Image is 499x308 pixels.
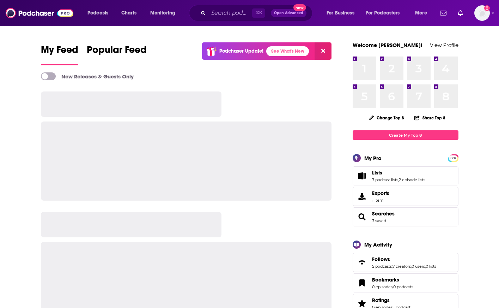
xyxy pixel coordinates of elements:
a: 0 lists [426,264,436,269]
span: , [398,177,399,182]
span: Follows [353,253,458,272]
div: My Pro [364,155,382,161]
a: Exports [353,187,458,206]
button: Share Top 8 [414,111,446,125]
span: Bookmarks [353,273,458,292]
span: Podcasts [87,8,108,18]
button: open menu [322,7,363,19]
span: ⌘ K [252,8,265,18]
a: Lists [372,170,425,176]
span: Lists [353,166,458,185]
a: Searches [372,211,395,217]
span: For Business [327,8,354,18]
span: Lists [372,170,382,176]
a: PRO [449,155,457,160]
span: , [392,264,392,269]
span: , [411,264,412,269]
span: 1 item [372,198,389,203]
a: See What's New [266,46,309,56]
a: 0 episodes [372,284,392,289]
a: 2 episode lists [399,177,425,182]
a: 7 podcast lists [372,177,398,182]
span: Charts [121,8,136,18]
button: Show profile menu [474,5,490,21]
span: Popular Feed [87,44,147,60]
span: Searches [353,207,458,226]
a: 0 podcasts [393,284,413,289]
a: 7 creators [392,264,411,269]
span: Ratings [372,297,390,303]
div: Search podcasts, credits, & more... [196,5,319,21]
a: My Feed [41,44,78,65]
svg: Add a profile image [484,5,490,11]
img: User Profile [474,5,490,21]
span: Monitoring [150,8,175,18]
button: Open AdvancedNew [271,9,306,17]
a: Popular Feed [87,44,147,65]
a: Bookmarks [355,278,369,288]
span: For Podcasters [366,8,400,18]
span: Bookmarks [372,277,399,283]
a: Ratings [372,297,410,303]
img: Podchaser - Follow, Share and Rate Podcasts [6,6,73,20]
button: open menu [145,7,184,19]
span: Exports [355,191,369,201]
a: Bookmarks [372,277,413,283]
a: View Profile [430,42,458,48]
a: Welcome [PERSON_NAME]! [353,42,422,48]
span: My Feed [41,44,78,60]
a: Charts [117,7,141,19]
a: Create My Top 8 [353,130,458,140]
span: More [415,8,427,18]
span: Logged in as WorldWide452 [474,5,490,21]
a: Searches [355,212,369,222]
a: 5 podcasts [372,264,392,269]
a: Follows [372,256,436,262]
input: Search podcasts, credits, & more... [208,7,252,19]
button: open menu [361,7,410,19]
span: New [293,4,306,11]
a: Follows [355,257,369,267]
span: PRO [449,155,457,161]
span: Follows [372,256,390,262]
span: Open Advanced [274,11,303,15]
a: 0 users [412,264,425,269]
button: open menu [83,7,117,19]
a: Lists [355,171,369,181]
a: Show notifications dropdown [437,7,449,19]
span: Exports [372,190,389,196]
div: My Activity [364,241,392,248]
button: open menu [410,7,436,19]
a: New Releases & Guests Only [41,72,134,80]
p: Podchaser Update! [219,48,263,54]
span: , [425,264,426,269]
a: Show notifications dropdown [455,7,466,19]
a: 3 saved [372,218,386,223]
button: Change Top 8 [365,113,409,122]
